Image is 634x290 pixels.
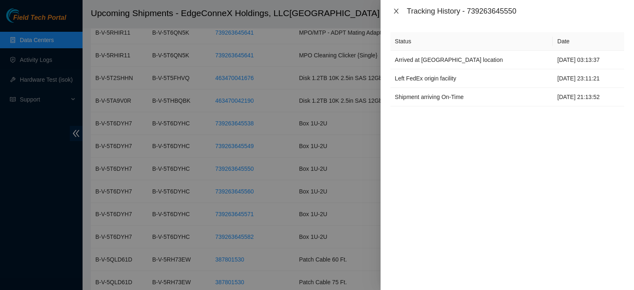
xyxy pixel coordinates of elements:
div: Tracking History - 739263645550 [407,7,624,16]
button: Close [390,7,402,15]
td: [DATE] 21:13:52 [553,88,624,106]
th: Status [390,32,553,51]
td: Arrived at [GEOGRAPHIC_DATA] location [390,51,553,69]
th: Date [553,32,624,51]
td: Shipment arriving On-Time [390,88,553,106]
td: [DATE] 03:13:37 [553,51,624,69]
span: close [393,8,400,14]
td: Left FedEx origin facility [390,69,553,88]
td: [DATE] 23:11:21 [553,69,624,88]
